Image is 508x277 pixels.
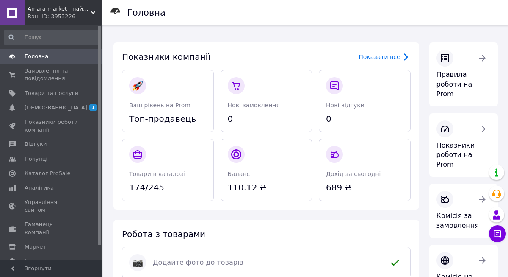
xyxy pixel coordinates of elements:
[25,257,68,265] span: Налаштування
[129,171,185,177] span: Товари в каталозі
[228,113,305,125] span: 0
[436,141,475,169] span: Показники роботи на Prom
[25,170,70,177] span: Каталог ProSale
[28,5,91,13] span: Amara market - найкращі товари з Європи за доступними цінами
[326,102,364,109] span: Нові відгуки
[436,212,479,229] span: Комісія за замовлення
[326,182,403,194] span: 689 ₴
[153,258,380,268] span: Додайте фото до товарів
[429,42,498,106] a: Правила роботи на Prom
[25,199,78,214] span: Управління сайтом
[228,102,280,109] span: Нові замовлення
[25,67,78,82] span: Замовлення та повідомлення
[359,52,410,62] a: Показати все
[129,102,190,109] span: Ваш рівень на Prom
[25,90,78,97] span: Товари та послуги
[359,53,400,61] div: Показати все
[133,81,143,91] img: :rocket:
[129,182,207,194] span: 174/245
[28,13,102,20] div: Ваш ID: 3953226
[436,70,472,98] span: Правила роботи на Prom
[326,171,381,177] span: Дохід за сьогодні
[228,171,250,177] span: Баланс
[489,225,506,242] button: Чат з покупцем
[25,243,46,251] span: Маркет
[129,113,207,125] span: Топ-продавець
[429,113,498,177] a: Показники роботи на Prom
[122,52,210,62] span: Показники компанії
[25,221,78,236] span: Гаманець компанії
[25,104,87,112] span: [DEMOGRAPHIC_DATA]
[25,140,47,148] span: Відгуки
[228,182,305,194] span: 110.12 ₴
[25,53,48,60] span: Головна
[4,30,100,45] input: Пошук
[429,184,498,238] a: Комісія за замовлення
[133,257,143,268] img: :camera:
[122,229,205,239] span: Робота з товарами
[127,8,166,18] h1: Головна
[89,104,97,111] span: 1
[25,155,47,163] span: Покупці
[25,184,54,192] span: Аналітика
[326,113,403,125] span: 0
[25,118,78,134] span: Показники роботи компанії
